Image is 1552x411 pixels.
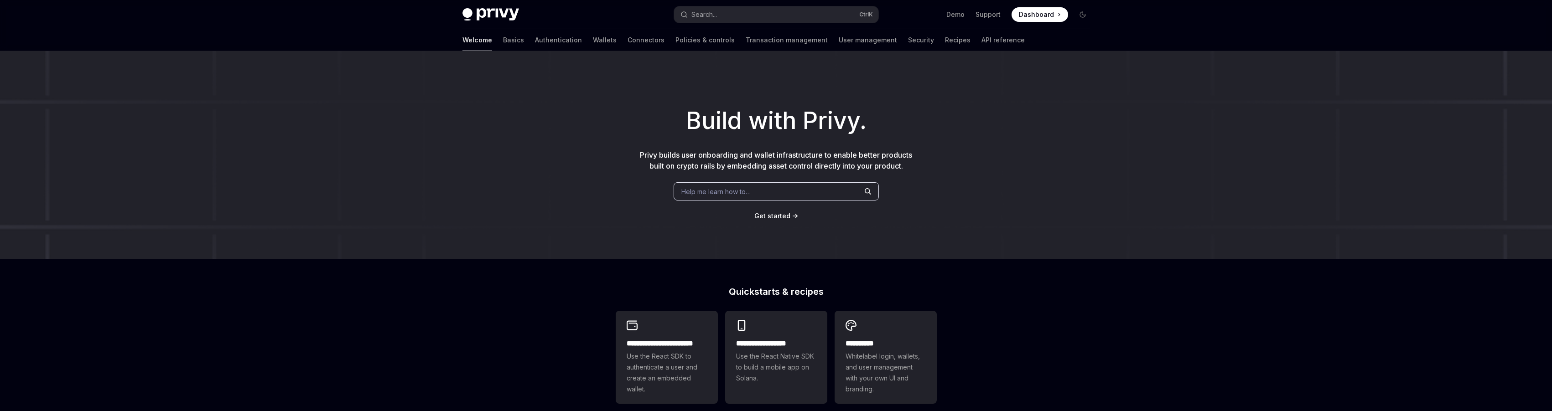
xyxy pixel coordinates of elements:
a: API reference [981,29,1025,51]
h1: Build with Privy. [15,103,1537,139]
span: Get started [754,212,790,220]
button: Search...CtrlK [674,6,878,23]
a: Transaction management [746,29,828,51]
a: Security [908,29,934,51]
a: Welcome [462,29,492,51]
span: Use the React SDK to authenticate a user and create an embedded wallet. [627,351,707,395]
a: User management [839,29,897,51]
h2: Quickstarts & recipes [616,287,937,296]
div: Search... [691,9,717,20]
a: Support [976,10,1001,19]
span: Whitelabel login, wallets, and user management with your own UI and branding. [846,351,926,395]
img: dark logo [462,8,519,21]
a: Wallets [593,29,617,51]
a: **** **** **** ***Use the React Native SDK to build a mobile app on Solana. [725,311,827,404]
a: Dashboard [1012,7,1068,22]
a: Connectors [628,29,664,51]
span: Use the React Native SDK to build a mobile app on Solana. [736,351,816,384]
a: Basics [503,29,524,51]
a: Get started [754,211,790,221]
a: Recipes [945,29,971,51]
span: Ctrl K [859,11,873,18]
span: Dashboard [1019,10,1054,19]
a: Authentication [535,29,582,51]
a: Policies & controls [675,29,735,51]
a: Demo [946,10,965,19]
button: Toggle dark mode [1075,7,1090,22]
a: **** *****Whitelabel login, wallets, and user management with your own UI and branding. [835,311,937,404]
span: Privy builds user onboarding and wallet infrastructure to enable better products built on crypto ... [640,150,912,170]
span: Help me learn how to… [681,187,751,196]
